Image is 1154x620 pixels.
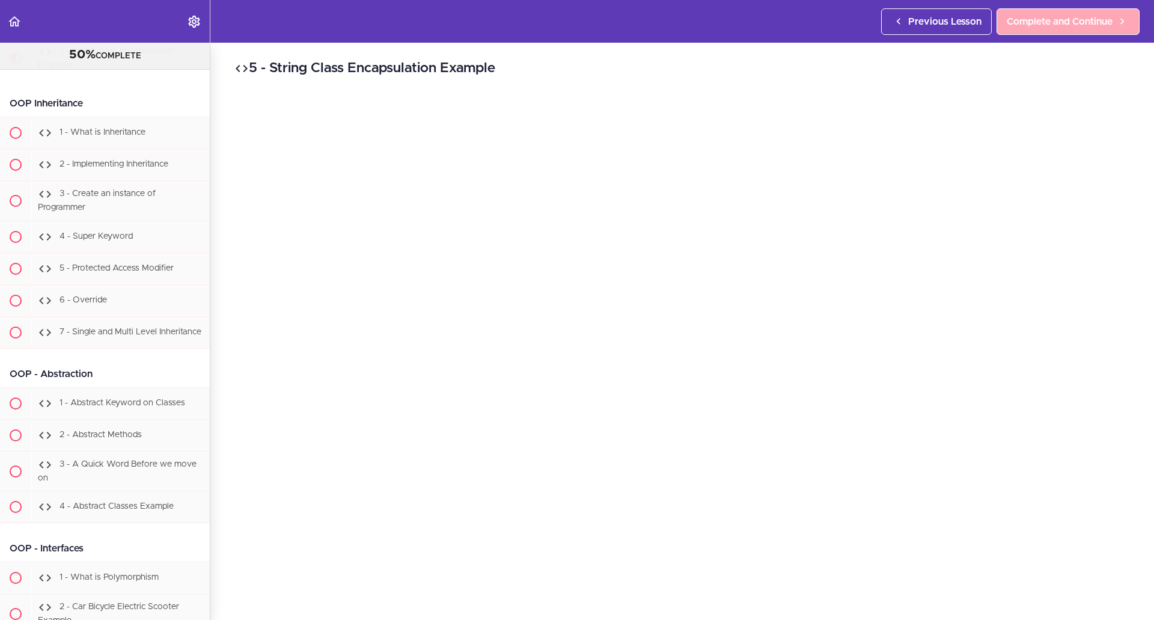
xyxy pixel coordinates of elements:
[60,264,174,272] span: 5 - Protected Access Modifier
[187,14,201,29] svg: Settings Menu
[69,49,96,61] span: 50%
[60,296,107,304] span: 6 - Override
[60,574,159,582] span: 1 - What is Polymorphism
[234,58,1130,79] h2: 5 - String Class Encapsulation Example
[908,14,982,29] span: Previous Lesson
[60,503,174,511] span: 4 - Abstract Classes Example
[881,8,992,35] a: Previous Lesson
[60,328,201,336] span: 7 - Single and Multi Level Inheritance
[60,128,145,137] span: 1 - What is Inheritance
[60,399,185,407] span: 1 - Abstract Keyword on Classes
[60,431,142,439] span: 2 - Abstract Methods
[1007,14,1113,29] span: Complete and Continue
[7,14,22,29] svg: Back to course curriculum
[38,460,197,482] span: 3 - A Quick Word Before we move on
[60,160,168,168] span: 2 - Implementing Inheritance
[60,232,133,241] span: 4 - Super Keyword
[15,48,195,63] div: COMPLETE
[997,8,1140,35] a: Complete and Continue
[38,189,156,212] span: 3 - Create an instance of Programmer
